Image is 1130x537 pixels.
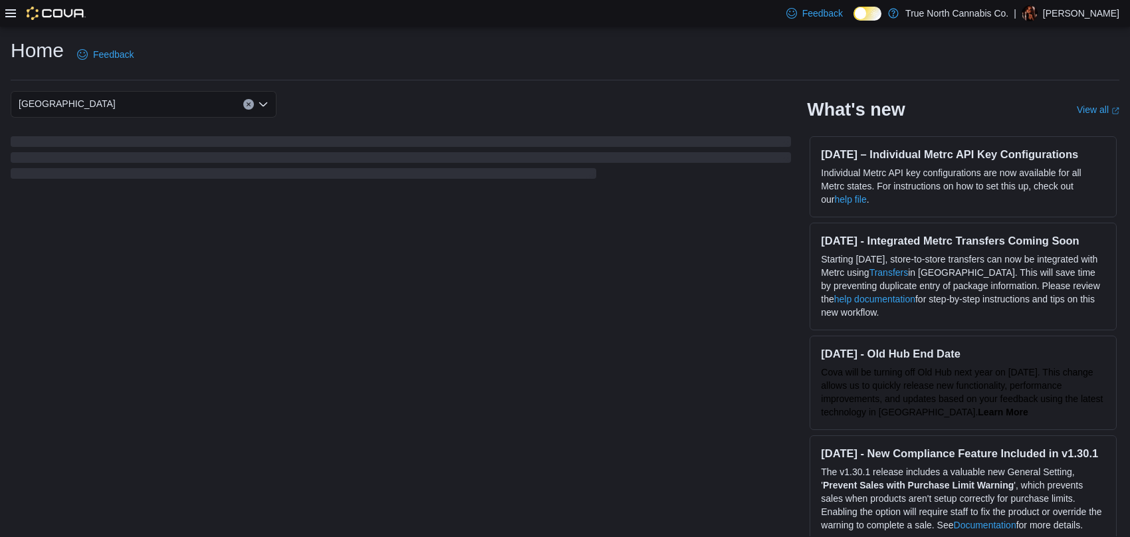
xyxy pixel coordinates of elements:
[905,5,1008,21] p: True North Cannabis Co.
[869,267,909,278] a: Transfers
[11,37,64,64] h1: Home
[853,7,881,21] input: Dark Mode
[821,148,1105,161] h3: [DATE] – Individual Metrc API Key Configurations
[821,253,1105,319] p: Starting [DATE], store-to-store transfers can now be integrated with Metrc using in [GEOGRAPHIC_D...
[1077,104,1119,115] a: View allExternal link
[807,99,905,120] h2: What's new
[834,294,915,304] a: help documentation
[802,7,843,20] span: Feedback
[93,48,134,61] span: Feedback
[1043,5,1119,21] p: [PERSON_NAME]
[72,41,139,68] a: Feedback
[243,99,254,110] button: Clear input
[821,347,1105,360] h3: [DATE] - Old Hub End Date
[1111,107,1119,115] svg: External link
[27,7,86,20] img: Cova
[954,520,1016,530] a: Documentation
[821,234,1105,247] h3: [DATE] - Integrated Metrc Transfers Coming Soon
[11,139,791,181] span: Loading
[821,166,1105,206] p: Individual Metrc API key configurations are now available for all Metrc states. For instructions ...
[835,194,867,205] a: help file
[1022,5,1038,21] div: Olyvia Evans
[823,480,1014,490] strong: Prevent Sales with Purchase Limit Warning
[258,99,269,110] button: Open list of options
[821,465,1105,532] p: The v1.30.1 release includes a valuable new General Setting, ' ', which prevents sales when produ...
[1014,5,1016,21] p: |
[19,96,116,112] span: [GEOGRAPHIC_DATA]
[978,407,1028,417] a: Learn More
[821,367,1103,417] span: Cova will be turning off Old Hub next year on [DATE]. This change allows us to quickly release ne...
[821,447,1105,460] h3: [DATE] - New Compliance Feature Included in v1.30.1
